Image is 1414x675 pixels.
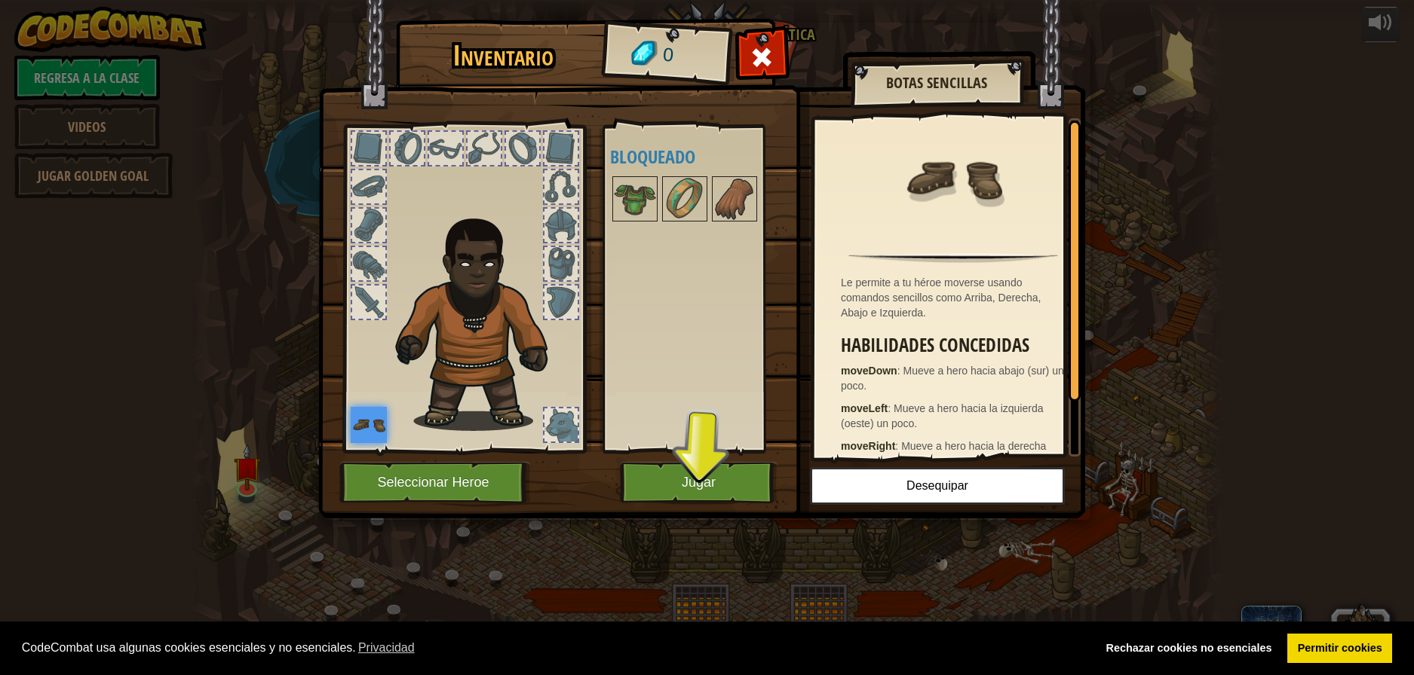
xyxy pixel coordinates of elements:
span: Mueve a hero hacia abajo (sur) un poco. [841,365,1064,392]
span: Mueve a hero hacia la izquierda (oeste) un poco. [841,402,1043,429]
span: : [888,402,894,414]
h1: Inventario [406,40,599,72]
div: Le permite a tu héroe moverse usando comandos sencillos como Arriba, Derecha, Abajo e Izquierda. [841,275,1073,320]
a: allow cookies [1287,634,1392,664]
span: CodeCombat usa algunas cookies esenciales y no esenciales. [22,637,1084,659]
h3: Habilidades concedidas [841,335,1073,356]
button: Jugar [620,462,778,503]
a: learn more about cookies [356,637,417,659]
img: hr.png [848,253,1058,263]
img: portrait.png [351,407,387,443]
img: Gordon_Stalwart_Hair.png [388,210,575,431]
span: : [897,365,903,377]
img: portrait.png [664,178,706,220]
img: portrait.png [904,130,1002,228]
a: deny cookies [1096,634,1282,664]
button: Seleccionar Heroe [339,462,531,503]
button: Desequipar [810,467,1065,505]
span: : [895,440,901,452]
h4: Bloqueado [610,147,799,166]
strong: moveDown [841,365,897,377]
h2: Botas Sencillas [866,75,1008,91]
strong: moveLeft [841,402,888,414]
span: 0 [662,41,675,69]
strong: moveRight [841,440,895,452]
img: portrait.png [614,178,656,220]
span: Mueve a hero hacia la derecha (este) un poco. [841,440,1046,467]
img: portrait.png [713,178,756,220]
